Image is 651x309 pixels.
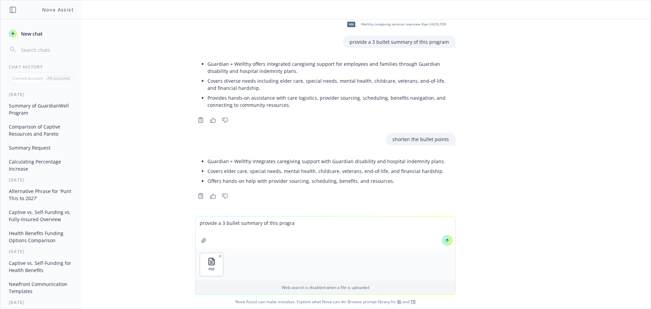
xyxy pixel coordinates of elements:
div: Chat History [1,64,82,70]
p: Web search is disabled when a file is uploaded [200,285,451,290]
button: Summary Request [6,142,76,153]
input: Search chats [20,45,74,55]
button: Captive vs. Self-Funding for Health Benefits [6,257,76,276]
p: shorten the bullet points [392,136,449,143]
button: Thumbs down [220,191,231,201]
li: Provides hands-on assistance with care logistics, provider sourcing, scheduling, benefits navigat... [208,93,449,110]
div: [DATE] [1,300,82,305]
textarea: provide a 3 bullet summary of this progra [196,217,455,249]
li: Offers hands-on help with provider sourcing, scheduling, benefits, and resources. [208,176,445,186]
button: Calculating Percentage Increase [6,156,76,174]
li: Guardian + Wellthy integrates caregiving support with Guardian disability and hospital indemnity ... [208,156,445,166]
button: Comparison of Captive Resources and Pareto [6,121,76,139]
p: Current account [12,75,43,81]
a: BI [397,299,401,305]
button: PDF [200,253,223,276]
div: PDFWellthy caregiving services overview flyer (HI25).PDF [343,16,448,33]
button: Captive vs. Self-Funding vs. Fully-Insured Overview [6,207,76,225]
li: Covers diverse needs including elder care, special needs, mental health, childcare, veterans, end... [208,76,449,93]
span: PDF [347,22,355,27]
button: Summary of GuardianWell Program [6,100,76,118]
button: Health Benefits Funding Options Comparison [6,228,76,246]
span: New chat [20,30,43,37]
div: [DATE] [1,92,82,97]
button: Newfront Communication Templates [6,278,76,297]
button: Thumbs down [220,115,231,125]
p: All accounts [47,75,70,81]
span: Nova Assist can make mistakes. Explore what Nova can do: Browse prompt library for and [3,295,648,309]
p: provide a 3 bullet summary of this program [350,38,449,45]
svg: Copy to clipboard [198,117,204,123]
span: Wellthy caregiving services overview flyer (HI25).PDF [361,22,446,26]
button: Alternative Phrase for 'Punt This to 2027' [6,186,76,204]
li: Covers elder care, special needs, mental health, childcare, veterans, end-of-life, and financial ... [208,166,445,176]
div: [DATE] [1,249,82,254]
svg: Copy to clipboard [198,193,204,199]
li: Guardian + Wellthy offers integrated caregiving support for employees and families through Guardi... [208,59,449,76]
a: TR [411,299,416,305]
div: [DATE] [1,177,82,183]
h1: Nova Assist [42,6,74,13]
span: PDF [209,267,215,271]
button: New chat [6,27,76,40]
